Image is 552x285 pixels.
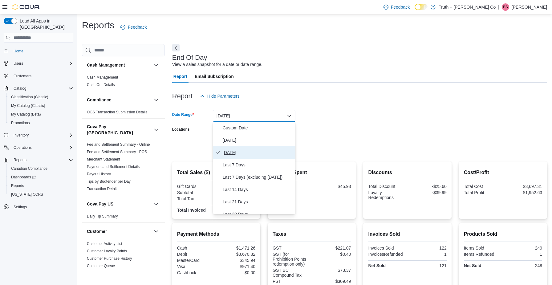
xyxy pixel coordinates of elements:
div: Invoices Sold [368,246,406,250]
a: Cash Management [87,75,118,79]
label: Date Range [172,112,194,117]
button: Users [11,60,26,67]
span: Dashboards [11,175,36,180]
a: Payment and Settlement Details [87,165,140,169]
button: Compliance [152,96,160,104]
a: Home [11,47,26,55]
strong: Net Sold [368,263,386,268]
div: Gift Cards [177,184,215,189]
div: $971.40 [217,264,255,269]
button: Settings [1,202,76,211]
button: My Catalog (Beta) [6,110,76,119]
span: Email Subscription [195,70,234,83]
button: Catalog [1,84,76,93]
a: Fee and Settlement Summary - Online [87,142,150,147]
span: Home [14,49,23,54]
button: Operations [1,143,76,152]
span: Load All Apps in [GEOGRAPHIC_DATA] [17,18,73,30]
a: Customer Loyalty Points [87,249,127,253]
span: Inventory [11,132,73,139]
h3: Customer [87,228,107,234]
h2: Average Spent [273,169,351,176]
span: Classification (Classic) [9,93,73,101]
button: Customer [87,228,151,234]
span: Washington CCRS [9,191,73,198]
div: 248 [504,263,542,268]
div: $45.93 [313,184,351,189]
button: Reports [1,156,76,164]
a: Settings [11,203,29,211]
button: Hide Parameters [197,90,242,102]
h2: Cost/Profit [464,169,542,176]
div: GST BC Compound Tax [273,268,310,278]
button: [US_STATE] CCRS [6,190,76,199]
div: $3,697.31 [504,184,542,189]
div: Customer [82,240,165,279]
div: Total Profit [464,190,502,195]
div: Loyalty Redemptions [368,190,406,200]
div: 1 [504,252,542,257]
div: InvoicesRefunded [368,252,406,257]
h3: Cova Pay US [87,201,113,207]
span: Reports [11,183,24,188]
span: Inventory [14,133,29,138]
h2: Discounts [368,169,446,176]
div: $1,952.63 [504,190,542,195]
div: $221.07 [313,246,351,250]
a: Fee and Settlement Summary - POS [87,150,147,154]
span: Hide Parameters [207,93,240,99]
button: Cash Management [87,62,151,68]
a: Daily Tip Summary [87,214,118,218]
div: Debit [177,252,215,257]
h3: Compliance [87,97,111,103]
span: Promotions [9,119,73,127]
a: Reports [9,182,26,189]
span: My Catalog (Beta) [9,111,73,118]
span: Dashboards [9,173,73,181]
button: Customers [1,71,76,80]
span: Customers [11,72,73,80]
button: My Catalog (Classic) [6,101,76,110]
span: Classification (Classic) [11,95,48,100]
span: [DATE] [223,149,293,156]
div: Total Cost [464,184,502,189]
span: Feedback [128,24,147,30]
div: $0.00 [217,270,255,275]
div: 249 [504,246,542,250]
div: Total Discount [368,184,406,189]
button: Reports [6,181,76,190]
span: My Catalog (Beta) [11,112,41,117]
button: Reports [11,156,29,164]
span: Reports [11,156,73,164]
span: BS [503,3,508,11]
img: Cova [12,4,40,10]
h3: Report [172,92,193,100]
a: Payout History [87,172,111,176]
h3: End Of Day [172,54,207,61]
span: Last 21 Days [223,198,293,206]
div: Select listbox [213,122,295,214]
a: Classification (Classic) [9,93,51,101]
button: Cova Pay US [87,201,151,207]
div: PST [273,279,310,284]
div: Brad Styles [502,3,509,11]
span: Users [11,60,73,67]
a: Dashboards [6,173,76,181]
button: Inventory [1,131,76,140]
nav: Complex example [4,44,73,227]
div: GST (for Prohibition Points redemption only) [273,252,310,267]
a: Canadian Compliance [9,165,50,172]
span: Catalog [11,85,73,92]
span: Feedback [391,4,410,10]
a: My Catalog (Classic) [9,102,48,109]
div: $73.37 [313,268,351,273]
h2: Taxes [273,230,351,238]
button: Next [172,44,180,51]
button: Classification (Classic) [6,93,76,101]
button: Home [1,46,76,55]
div: View a sales snapshot for a date or date range. [172,61,262,68]
a: Customer Activity List [87,242,122,246]
button: Cova Pay [GEOGRAPHIC_DATA] [87,124,151,136]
